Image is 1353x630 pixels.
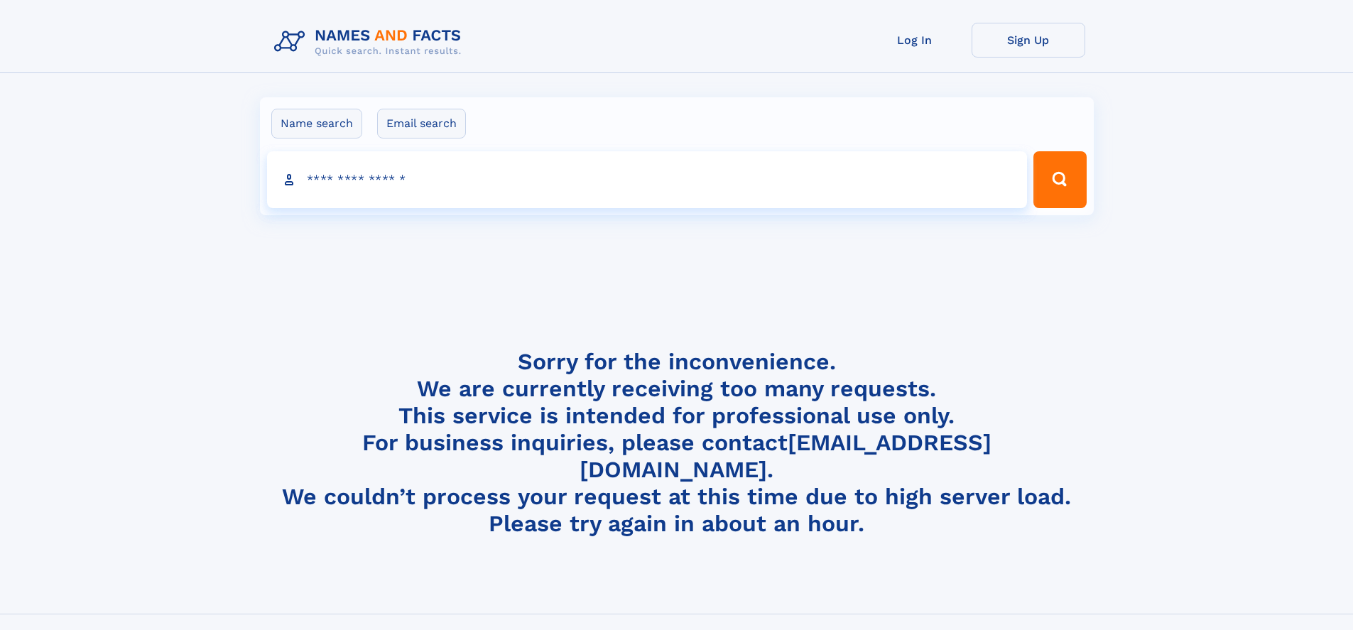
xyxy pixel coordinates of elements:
[580,429,991,483] a: [EMAIL_ADDRESS][DOMAIN_NAME]
[377,109,466,139] label: Email search
[1033,151,1086,208] button: Search Button
[267,151,1028,208] input: search input
[268,23,473,61] img: Logo Names and Facts
[858,23,972,58] a: Log In
[972,23,1085,58] a: Sign Up
[268,348,1085,538] h4: Sorry for the inconvenience. We are currently receiving too many requests. This service is intend...
[271,109,362,139] label: Name search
